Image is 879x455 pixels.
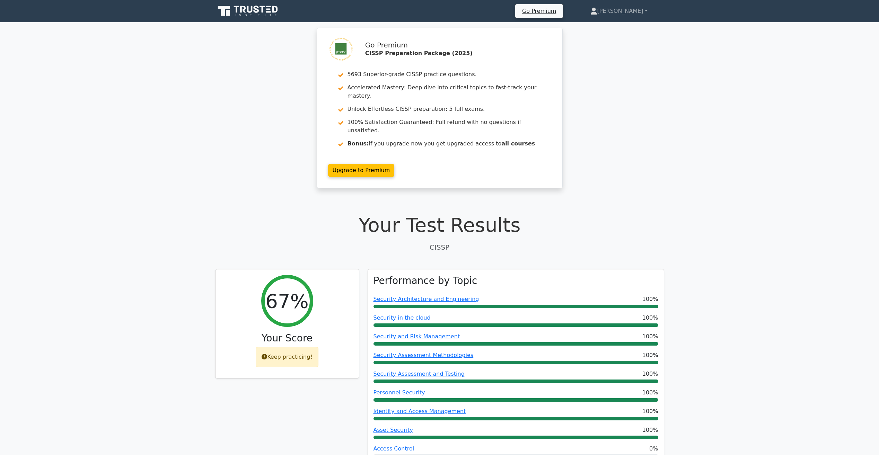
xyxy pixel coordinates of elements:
[518,6,560,16] a: Go Premium
[373,296,479,302] a: Security Architecture and Engineering
[373,389,425,396] a: Personnel Security
[642,351,658,359] span: 100%
[265,289,308,313] h2: 67%
[373,408,466,414] a: Identity and Access Management
[642,407,658,416] span: 100%
[256,347,318,367] div: Keep practicing!
[373,427,413,433] a: Asset Security
[649,445,658,453] span: 0%
[373,314,431,321] a: Security in the cloud
[642,314,658,322] span: 100%
[642,389,658,397] span: 100%
[373,352,474,358] a: Security Assessment Methodologies
[373,333,460,340] a: Security and Risk Management
[642,426,658,434] span: 100%
[574,4,664,18] a: [PERSON_NAME]
[215,213,664,237] h1: Your Test Results
[642,370,658,378] span: 100%
[373,371,465,377] a: Security Assessment and Testing
[328,164,395,177] a: Upgrade to Premium
[215,242,664,252] p: CISSP
[642,332,658,341] span: 100%
[373,445,414,452] a: Access Control
[221,332,353,344] h3: Your Score
[642,295,658,303] span: 100%
[373,275,477,287] h3: Performance by Topic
